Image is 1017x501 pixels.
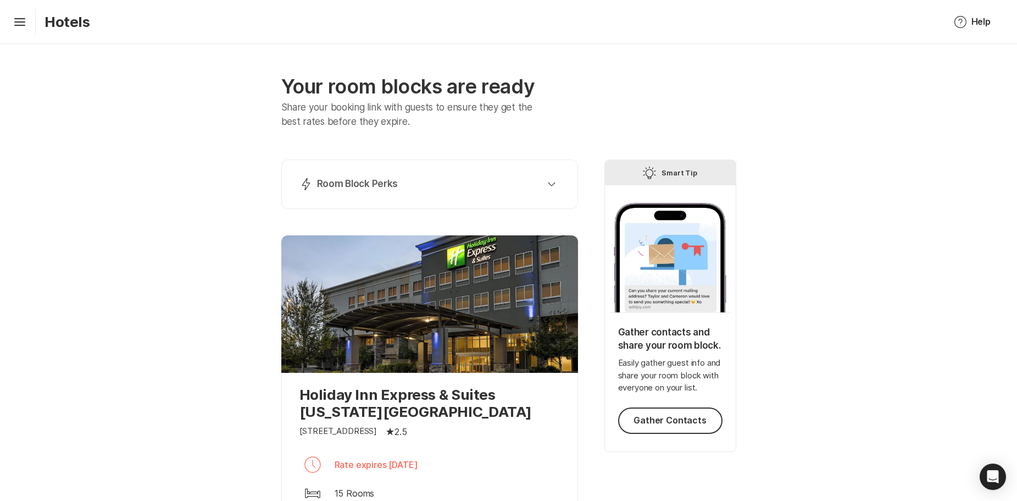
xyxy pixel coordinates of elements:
[618,326,723,353] p: Gather contacts and share your room block.
[299,425,377,438] p: [STREET_ADDRESS]
[394,425,407,438] p: 2.5
[335,458,418,471] p: Rate expires [DATE]
[45,13,90,30] p: Hotels
[618,408,723,434] button: Gather Contacts
[299,386,560,420] p: Holiday Inn Express & Suites [US_STATE][GEOGRAPHIC_DATA]
[941,9,1004,35] button: Help
[281,101,549,129] p: Share your booking link with guests to ensure they get the best rates before they expire.
[980,464,1006,490] div: Open Intercom Messenger
[281,75,578,98] p: Your room blocks are ready
[662,166,698,179] p: Smart Tip
[618,357,723,394] p: Easily gather guest info and share your room block with everyone on your list.
[317,178,398,191] p: Room Block Perks
[295,173,564,195] button: Room Block Perks
[335,487,375,500] p: 15 Rooms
